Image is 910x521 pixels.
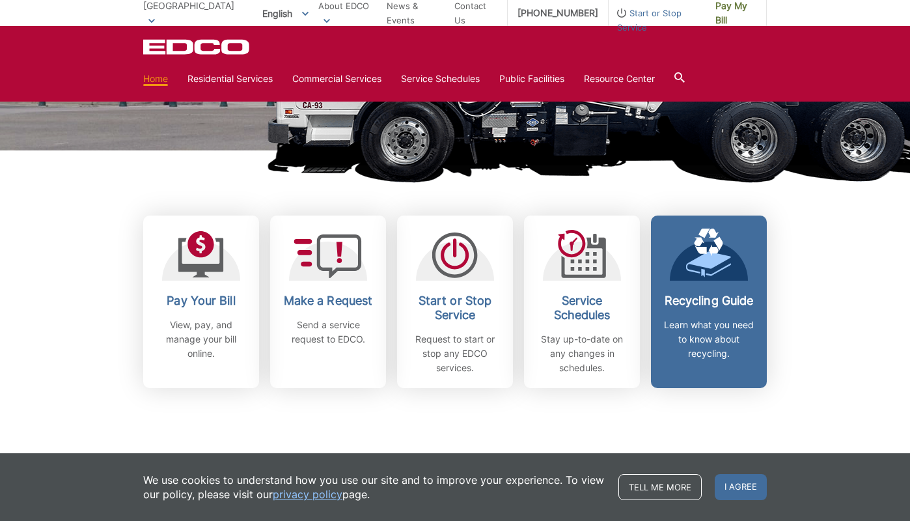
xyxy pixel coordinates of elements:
[153,294,249,308] h2: Pay Your Bill
[143,39,251,55] a: EDCD logo. Return to the homepage.
[280,318,376,346] p: Send a service request to EDCO.
[153,318,249,361] p: View, pay, and manage your bill online.
[143,473,605,501] p: We use cookies to understand how you use our site and to improve your experience. To view our pol...
[651,216,767,388] a: Recycling Guide Learn what you need to know about recycling.
[270,216,386,388] a: Make a Request Send a service request to EDCO.
[280,294,376,308] h2: Make a Request
[407,332,503,375] p: Request to start or stop any EDCO services.
[661,318,757,361] p: Learn what you need to know about recycling.
[534,332,630,375] p: Stay up-to-date on any changes in schedules.
[715,474,767,500] span: I agree
[618,474,702,500] a: Tell me more
[273,487,342,501] a: privacy policy
[292,72,381,86] a: Commercial Services
[534,294,630,322] h2: Service Schedules
[187,72,273,86] a: Residential Services
[253,3,318,24] span: English
[584,72,655,86] a: Resource Center
[143,72,168,86] a: Home
[401,72,480,86] a: Service Schedules
[661,294,757,308] h2: Recycling Guide
[143,216,259,388] a: Pay Your Bill View, pay, and manage your bill online.
[407,294,503,322] h2: Start or Stop Service
[499,72,564,86] a: Public Facilities
[524,216,640,388] a: Service Schedules Stay up-to-date on any changes in schedules.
